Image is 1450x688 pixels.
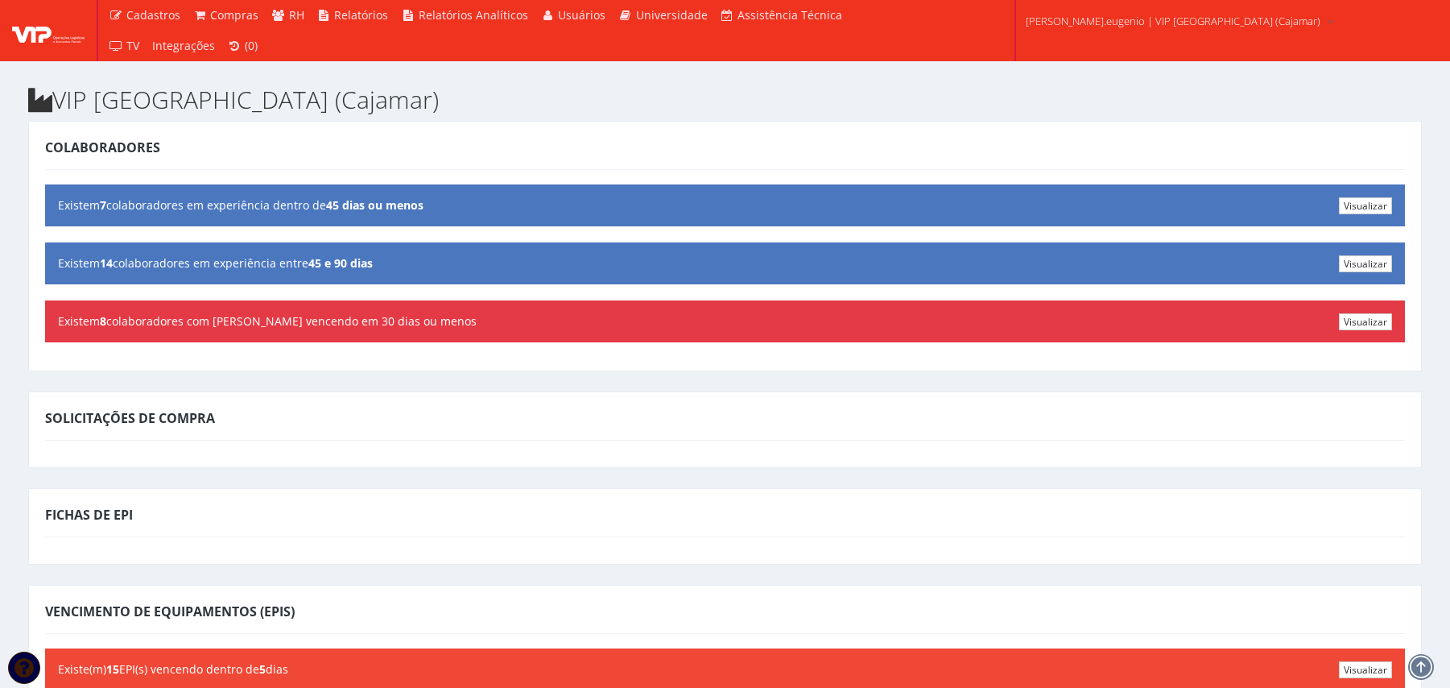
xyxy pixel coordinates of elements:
span: Relatórios [334,7,388,23]
a: Visualizar [1339,313,1392,330]
span: Compras [210,7,258,23]
span: Fichas de EPI [45,506,133,524]
span: Vencimento de Equipamentos (EPIs) [45,603,295,620]
a: Visualizar [1339,197,1392,214]
span: Colaboradores [45,139,160,156]
a: Visualizar [1339,255,1392,272]
b: 5 [259,661,266,677]
a: TV [102,31,146,61]
a: Integrações [146,31,221,61]
a: (0) [221,31,265,61]
h2: VIP [GEOGRAPHIC_DATA] (Cajamar) [28,86,1422,113]
b: 45 e 90 dias [308,255,373,271]
span: (0) [245,38,258,53]
span: Solicitações de Compra [45,409,215,427]
span: Cadastros [126,7,180,23]
b: 7 [100,197,106,213]
span: Assistência Técnica [737,7,842,23]
span: [PERSON_NAME].eugenio | VIP [GEOGRAPHIC_DATA] (Cajamar) [1026,13,1320,29]
span: Relatórios Analíticos [419,7,528,23]
span: Integrações [152,38,215,53]
div: Existem colaboradores em experiência entre [45,242,1405,284]
span: Usuários [558,7,605,23]
span: RH [289,7,304,23]
b: 14 [100,255,113,271]
a: Visualizar [1339,661,1392,678]
b: 15 [106,661,119,677]
div: Existem colaboradores com [PERSON_NAME] vencendo em 30 dias ou menos [45,300,1405,342]
div: Existem colaboradores em experiência dentro de [45,184,1405,226]
img: logo [12,19,85,43]
b: 45 dias ou menos [326,197,423,213]
span: Universidade [636,7,708,23]
span: TV [126,38,139,53]
b: 8 [100,313,106,329]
